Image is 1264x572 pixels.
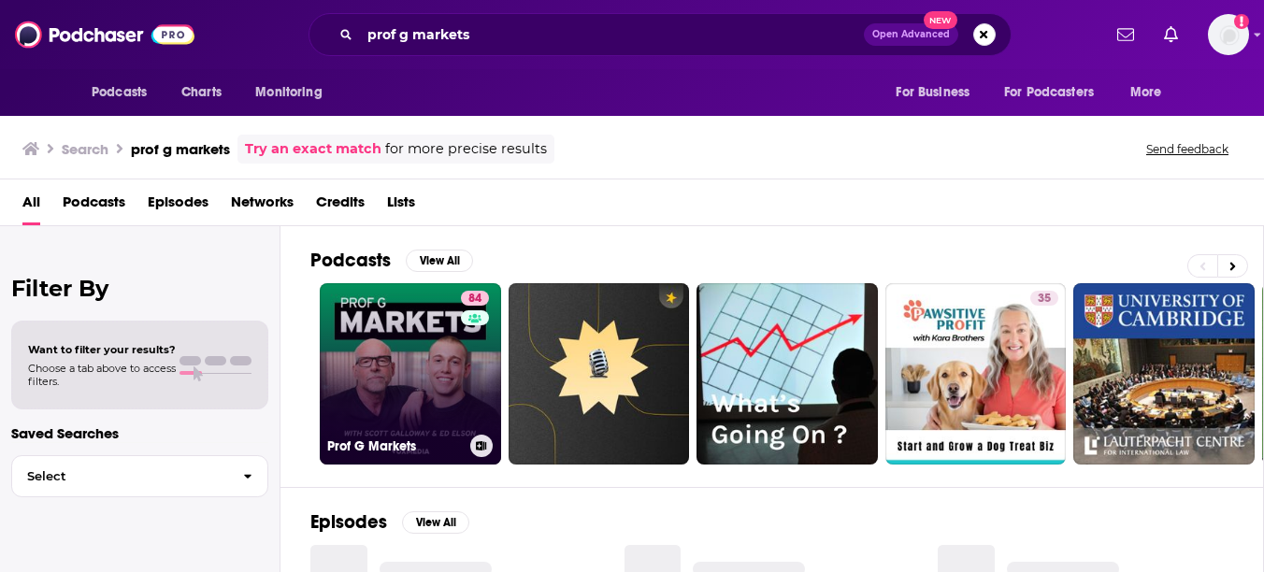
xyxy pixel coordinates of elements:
[63,187,125,225] a: Podcasts
[92,79,147,106] span: Podcasts
[148,187,208,225] a: Episodes
[461,291,489,306] a: 84
[131,140,230,158] h3: prof g markets
[310,510,387,534] h2: Episodes
[245,138,381,160] a: Try an exact match
[316,187,365,225] a: Credits
[468,290,481,308] span: 84
[327,438,463,454] h3: Prof G Markets
[1208,14,1249,55] button: Show profile menu
[310,249,473,272] a: PodcastsView All
[402,511,469,534] button: View All
[242,75,346,110] button: open menu
[1004,79,1094,106] span: For Podcasters
[11,275,268,302] h2: Filter By
[1117,75,1185,110] button: open menu
[1208,14,1249,55] span: Logged in as LTsub
[309,13,1012,56] div: Search podcasts, credits, & more...
[11,455,268,497] button: Select
[1038,290,1051,308] span: 35
[1208,14,1249,55] img: User Profile
[181,79,222,106] span: Charts
[1234,14,1249,29] svg: Add a profile image
[231,187,294,225] a: Networks
[924,11,957,29] span: New
[872,30,950,39] span: Open Advanced
[22,187,40,225] a: All
[28,362,176,388] span: Choose a tab above to access filters.
[320,283,501,465] a: 84Prof G Markets
[11,424,268,442] p: Saved Searches
[992,75,1121,110] button: open menu
[12,470,228,482] span: Select
[883,75,993,110] button: open menu
[1130,79,1162,106] span: More
[885,283,1067,465] a: 35
[255,79,322,106] span: Monitoring
[1030,291,1058,306] a: 35
[62,140,108,158] h3: Search
[864,23,958,46] button: Open AdvancedNew
[896,79,970,106] span: For Business
[360,20,864,50] input: Search podcasts, credits, & more...
[387,187,415,225] a: Lists
[1156,19,1185,50] a: Show notifications dropdown
[310,510,469,534] a: EpisodesView All
[15,17,194,52] img: Podchaser - Follow, Share and Rate Podcasts
[169,75,233,110] a: Charts
[310,249,391,272] h2: Podcasts
[1141,141,1234,157] button: Send feedback
[28,343,176,356] span: Want to filter your results?
[406,250,473,272] button: View All
[1110,19,1142,50] a: Show notifications dropdown
[385,138,547,160] span: for more precise results
[79,75,171,110] button: open menu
